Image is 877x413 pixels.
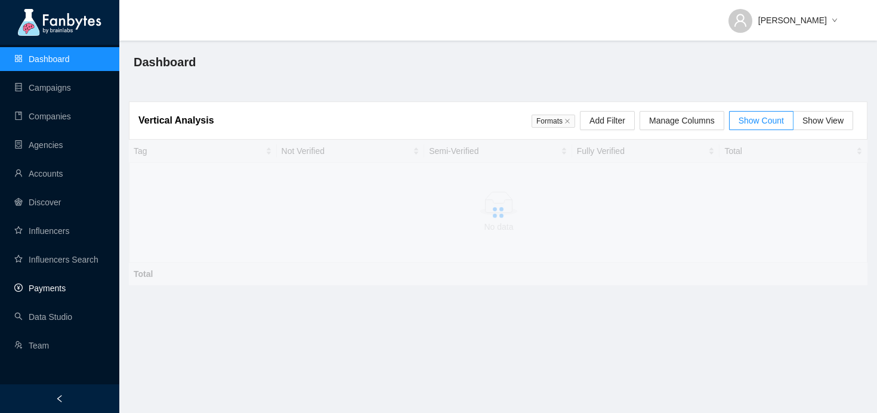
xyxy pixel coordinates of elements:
[14,140,63,150] a: containerAgencies
[532,115,575,128] span: Formats
[14,83,71,93] a: databaseCampaigns
[564,118,570,124] span: close
[733,13,748,27] span: user
[649,114,715,127] span: Manage Columns
[14,226,69,236] a: starInfluencers
[14,341,49,350] a: usergroup-addTeam
[55,394,64,403] span: left
[14,169,63,178] a: userAccounts
[14,283,66,293] a: pay-circlePayments
[589,114,625,127] span: Add Filter
[14,198,61,207] a: radar-chartDiscover
[802,116,844,125] span: Show View
[134,53,196,72] span: Dashboard
[739,116,784,125] span: Show Count
[719,6,847,25] button: [PERSON_NAME]down
[138,113,214,128] article: Vertical Analysis
[640,111,724,130] button: Manage Columns
[580,111,635,130] button: Add Filter
[14,255,98,264] a: starInfluencers Search
[758,14,827,27] span: [PERSON_NAME]
[14,54,70,64] a: appstoreDashboard
[14,312,72,322] a: searchData Studio
[832,17,838,24] span: down
[14,112,71,121] a: bookCompanies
